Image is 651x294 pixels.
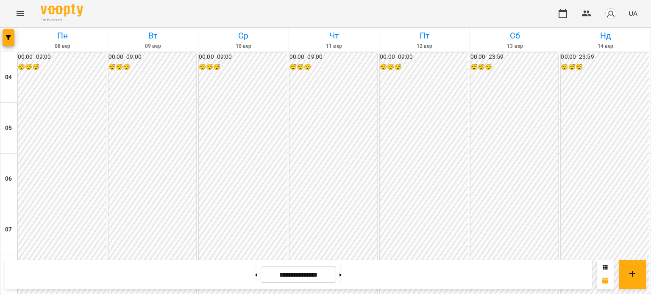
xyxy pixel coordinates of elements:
h6: 😴😴😴 [199,63,287,72]
h6: 😴😴😴 [380,63,468,72]
span: UA [629,9,637,18]
span: For Business [41,17,83,23]
h6: 14 вер [562,42,649,50]
h6: 06 [5,174,12,184]
h6: 00:00 - 23:59 [470,52,559,62]
h6: 12 вер [381,42,468,50]
h6: 00:00 - 23:59 [561,52,649,62]
h6: 😴😴😴 [289,63,378,72]
h6: 00:00 - 09:00 [289,52,378,62]
h6: Пт [381,29,468,42]
h6: 13 вер [471,42,559,50]
h6: Ср [200,29,287,42]
h6: Вт [109,29,197,42]
img: avatar_s.png [605,8,617,19]
h6: 😴😴😴 [18,63,106,72]
h6: 😴😴😴 [470,63,559,72]
button: UA [625,5,641,21]
h6: 00:00 - 09:00 [18,52,106,62]
button: Menu [10,3,31,24]
h6: 08 вер [19,42,106,50]
h6: Пн [19,29,106,42]
h6: 00:00 - 09:00 [380,52,468,62]
h6: 09 вер [109,42,197,50]
h6: 😴😴😴 [108,63,197,72]
h6: Нд [562,29,649,42]
img: Voopty Logo [41,4,83,16]
h6: 11 вер [290,42,378,50]
h6: 00:00 - 09:00 [199,52,287,62]
h6: 07 [5,225,12,234]
h6: 😴😴😴 [561,63,649,72]
h6: 10 вер [200,42,287,50]
h6: 00:00 - 09:00 [108,52,197,62]
h6: 04 [5,73,12,82]
h6: 05 [5,124,12,133]
h6: Сб [471,29,559,42]
h6: Чт [290,29,378,42]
